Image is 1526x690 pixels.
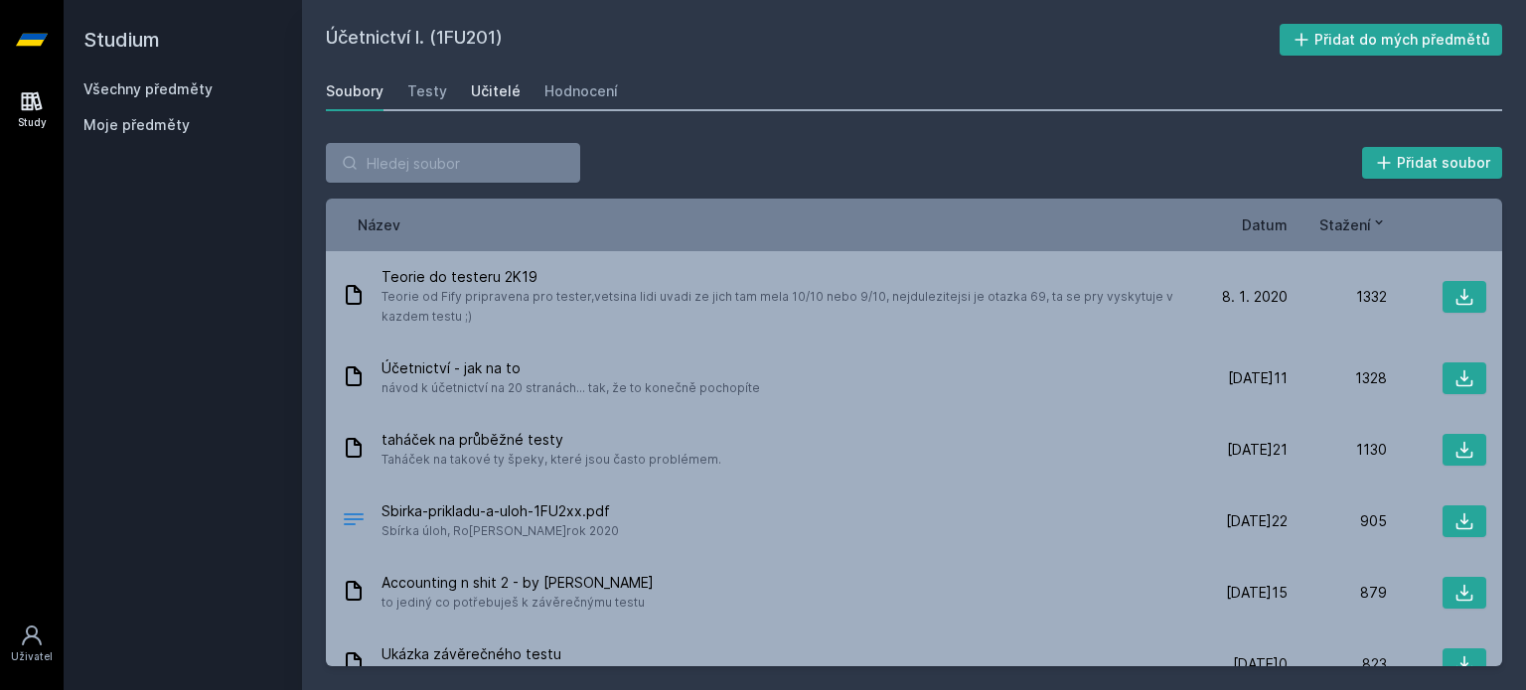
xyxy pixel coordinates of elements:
div: 1328 [1288,368,1387,388]
span: to jediný co potřebuješ k závěrečnýmu testu [381,593,654,613]
span: 8. 1. 2020 [1222,287,1288,307]
span: [DATE]0 [1233,654,1288,674]
a: Hodnocení [544,71,618,111]
div: 823 [1288,654,1387,674]
span: [DATE]21 [1227,440,1288,460]
a: Testy [407,71,447,111]
span: Účetnictví - jak na to [381,358,760,378]
span: Ukázka závěrečného testu [381,644,561,664]
span: Stažení [1319,214,1371,235]
a: Všechny předměty [83,80,213,97]
button: Přidat soubor [1362,147,1503,179]
span: [DATE]22 [1226,511,1288,531]
div: Hodnocení [544,81,618,101]
div: 879 [1288,583,1387,603]
a: Study [4,79,60,140]
div: 1130 [1288,440,1387,460]
button: Datum [1242,214,1288,235]
div: Testy [407,81,447,101]
span: Accounting n shit 2 - by [PERSON_NAME] [381,573,654,593]
span: Celý test z doby Covid [381,664,561,684]
span: Sbírka úloh, Ro[PERSON_NAME]rok 2020 [381,521,619,541]
div: Učitelé [471,81,521,101]
div: 905 [1288,511,1387,531]
a: Soubory [326,71,383,111]
a: Učitelé [471,71,521,111]
span: [DATE]15 [1226,583,1288,603]
span: návod k účetnictví na 20 stranách... tak, že to konečně pochopíte [381,378,760,398]
button: Přidat do mých předmětů [1280,24,1503,56]
span: Moje předměty [83,115,190,135]
div: Soubory [326,81,383,101]
span: [DATE]11 [1228,368,1288,388]
span: Teorie do testeru 2K19 [381,267,1180,287]
a: Uživatel [4,614,60,674]
span: Teorie od Fify pripravena pro tester,vetsina lidi uvadi ze jich tam mela 10/10 nebo 9/10, nejdule... [381,287,1180,327]
h2: Účetnictví I. (1FU201) [326,24,1280,56]
div: PDF [342,507,366,536]
div: Uživatel [11,649,53,664]
div: Study [18,115,47,130]
span: taháček na průběžné testy [381,430,721,450]
div: 1332 [1288,287,1387,307]
button: Název [358,214,400,235]
button: Stažení [1319,214,1387,235]
span: Sbirka-prikladu-a-uloh-1FU2xx.pdf [381,501,619,521]
span: Taháček na takové ty špeky, které jsou často problémem. [381,450,721,470]
input: Hledej soubor [326,143,580,183]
